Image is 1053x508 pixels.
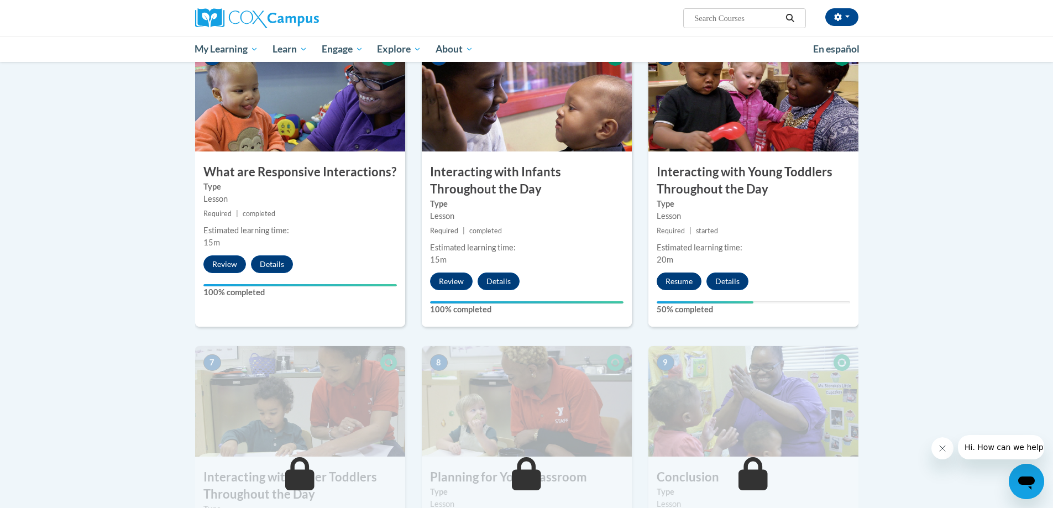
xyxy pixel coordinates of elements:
img: Course Image [648,41,858,151]
span: En español [813,43,860,55]
span: completed [469,227,502,235]
span: | [236,210,238,218]
label: 50% completed [657,303,850,316]
label: Type [203,181,397,193]
span: started [696,227,718,235]
button: Resume [657,273,701,290]
label: Type [430,198,624,210]
div: Estimated learning time: [203,224,397,237]
span: Required [657,227,685,235]
h3: Interacting with Older Toddlers Throughout the Day [195,469,405,503]
span: | [463,227,465,235]
div: Main menu [179,36,875,62]
iframe: Close message [931,437,954,459]
span: My Learning [195,43,258,56]
span: Learn [273,43,307,56]
label: 100% completed [203,286,397,298]
button: Details [251,255,293,273]
span: 9 [657,354,674,371]
span: Engage [322,43,363,56]
a: About [428,36,480,62]
img: Course Image [648,346,858,457]
iframe: Message from company [958,435,1044,459]
button: Account Settings [825,8,858,26]
span: 7 [203,354,221,371]
div: Estimated learning time: [430,242,624,254]
img: Course Image [195,41,405,151]
a: My Learning [188,36,266,62]
div: Your progress [430,301,624,303]
span: 20m [657,255,673,264]
a: En español [806,38,867,61]
img: Course Image [422,41,632,151]
label: Type [657,198,850,210]
button: Search [782,12,798,25]
img: Cox Campus [195,8,319,28]
label: 100% completed [430,303,624,316]
input: Search Courses [693,12,782,25]
div: Estimated learning time: [657,242,850,254]
span: Explore [377,43,421,56]
span: Required [203,210,232,218]
span: 15m [203,238,220,247]
h3: What are Responsive Interactions? [195,164,405,181]
a: Cox Campus [195,8,405,28]
div: Your progress [657,301,753,303]
span: Hi. How can we help? [7,8,90,17]
iframe: Button to launch messaging window [1009,464,1044,499]
a: Engage [315,36,370,62]
span: Required [430,227,458,235]
span: 15m [430,255,447,264]
button: Details [478,273,520,290]
h3: Conclusion [648,469,858,486]
a: Learn [265,36,315,62]
img: Course Image [422,346,632,457]
h3: Interacting with Young Toddlers Throughout the Day [648,164,858,198]
button: Review [430,273,473,290]
label: Type [657,486,850,498]
label: Type [430,486,624,498]
div: Lesson [657,210,850,222]
button: Review [203,255,246,273]
div: Lesson [430,210,624,222]
div: Lesson [203,193,397,205]
span: | [689,227,691,235]
span: About [436,43,473,56]
button: Details [706,273,748,290]
span: completed [243,210,275,218]
img: Course Image [195,346,405,457]
a: Explore [370,36,428,62]
h3: Interacting with Infants Throughout the Day [422,164,632,198]
h3: Planning for Your Classroom [422,469,632,486]
div: Your progress [203,284,397,286]
span: 8 [430,354,448,371]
